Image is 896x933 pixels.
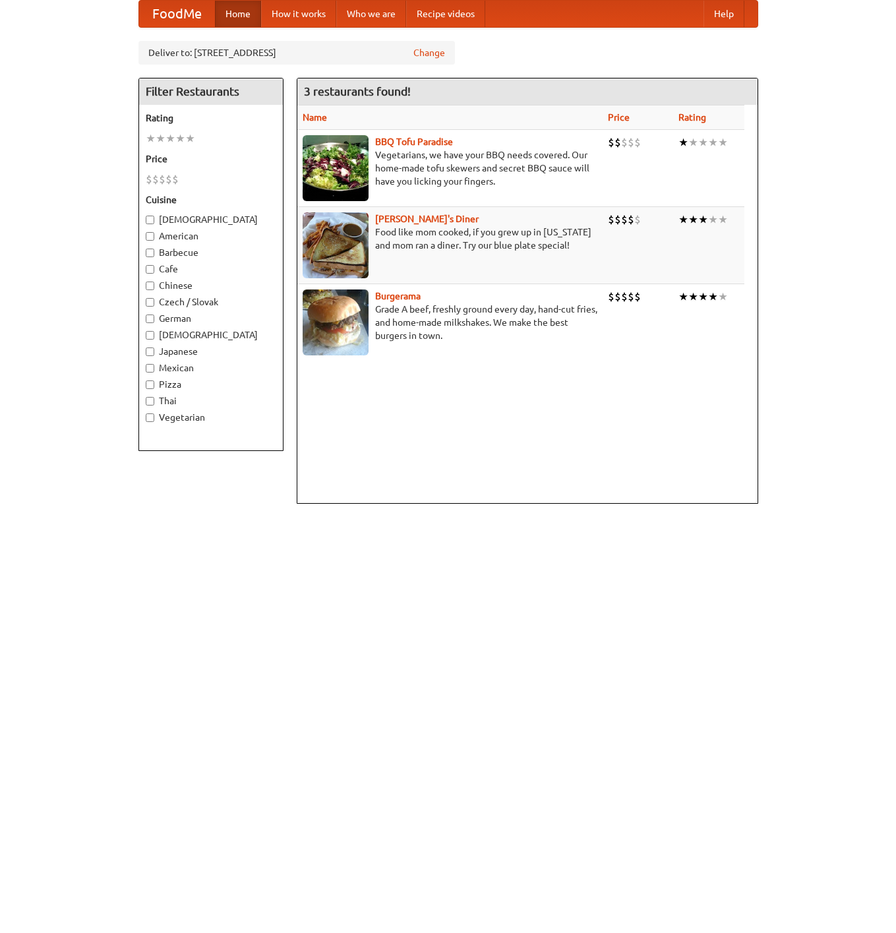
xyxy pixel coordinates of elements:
li: $ [634,289,641,304]
li: $ [614,212,621,227]
input: [DEMOGRAPHIC_DATA] [146,216,154,224]
label: American [146,229,276,243]
input: Pizza [146,380,154,389]
a: BBQ Tofu Paradise [375,136,453,147]
a: Home [215,1,261,27]
input: Cafe [146,265,154,274]
li: $ [608,212,614,227]
li: $ [152,172,159,187]
label: [DEMOGRAPHIC_DATA] [146,328,276,342]
a: How it works [261,1,336,27]
input: Chinese [146,282,154,290]
li: $ [614,135,621,150]
li: ★ [708,212,718,227]
label: Chinese [146,279,276,292]
li: ★ [718,135,728,150]
li: $ [614,289,621,304]
li: ★ [698,289,708,304]
li: ★ [688,212,698,227]
input: Barbecue [146,249,154,257]
li: $ [146,172,152,187]
li: $ [628,212,634,227]
input: Japanese [146,347,154,356]
li: ★ [698,212,708,227]
li: ★ [718,212,728,227]
p: Vegetarians, we have your BBQ needs covered. Our home-made tofu skewers and secret BBQ sauce will... [303,148,597,188]
li: ★ [708,135,718,150]
li: $ [621,135,628,150]
h5: Cuisine [146,193,276,206]
a: Recipe videos [406,1,485,27]
input: Vegetarian [146,413,154,422]
label: German [146,312,276,325]
label: Czech / Slovak [146,295,276,309]
li: $ [608,289,614,304]
li: ★ [708,289,718,304]
ng-pluralize: 3 restaurants found! [304,85,411,98]
label: Mexican [146,361,276,375]
input: Mexican [146,364,154,373]
label: Thai [146,394,276,407]
li: ★ [185,131,195,146]
a: Change [413,46,445,59]
input: Thai [146,397,154,406]
li: $ [165,172,172,187]
li: $ [172,172,179,187]
li: ★ [175,131,185,146]
input: American [146,232,154,241]
a: [PERSON_NAME]'s Diner [375,214,479,224]
li: $ [621,289,628,304]
img: sallys.jpg [303,212,369,278]
img: burgerama.jpg [303,289,369,355]
input: German [146,315,154,323]
li: $ [628,135,634,150]
input: [DEMOGRAPHIC_DATA] [146,331,154,340]
input: Czech / Slovak [146,298,154,307]
a: Name [303,112,327,123]
h5: Price [146,152,276,166]
li: ★ [678,135,688,150]
li: ★ [718,289,728,304]
img: tofuparadise.jpg [303,135,369,201]
li: ★ [688,135,698,150]
a: Burgerama [375,291,421,301]
a: Price [608,112,630,123]
li: ★ [698,135,708,150]
a: FoodMe [139,1,215,27]
li: ★ [165,131,175,146]
p: Food like mom cooked, if you grew up in [US_STATE] and mom ran a diner. Try our blue plate special! [303,226,597,252]
li: $ [608,135,614,150]
a: Who we are [336,1,406,27]
label: Japanese [146,345,276,358]
h4: Filter Restaurants [139,78,283,105]
li: $ [628,289,634,304]
li: $ [159,172,165,187]
li: ★ [688,289,698,304]
li: $ [621,212,628,227]
li: ★ [678,289,688,304]
li: $ [634,135,641,150]
a: Help [703,1,744,27]
label: [DEMOGRAPHIC_DATA] [146,213,276,226]
label: Cafe [146,262,276,276]
li: ★ [146,131,156,146]
li: ★ [156,131,165,146]
h5: Rating [146,111,276,125]
div: Deliver to: [STREET_ADDRESS] [138,41,455,65]
label: Vegetarian [146,411,276,424]
label: Barbecue [146,246,276,259]
a: Rating [678,112,706,123]
p: Grade A beef, freshly ground every day, hand-cut fries, and home-made milkshakes. We make the bes... [303,303,597,342]
label: Pizza [146,378,276,391]
li: ★ [678,212,688,227]
li: $ [634,212,641,227]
